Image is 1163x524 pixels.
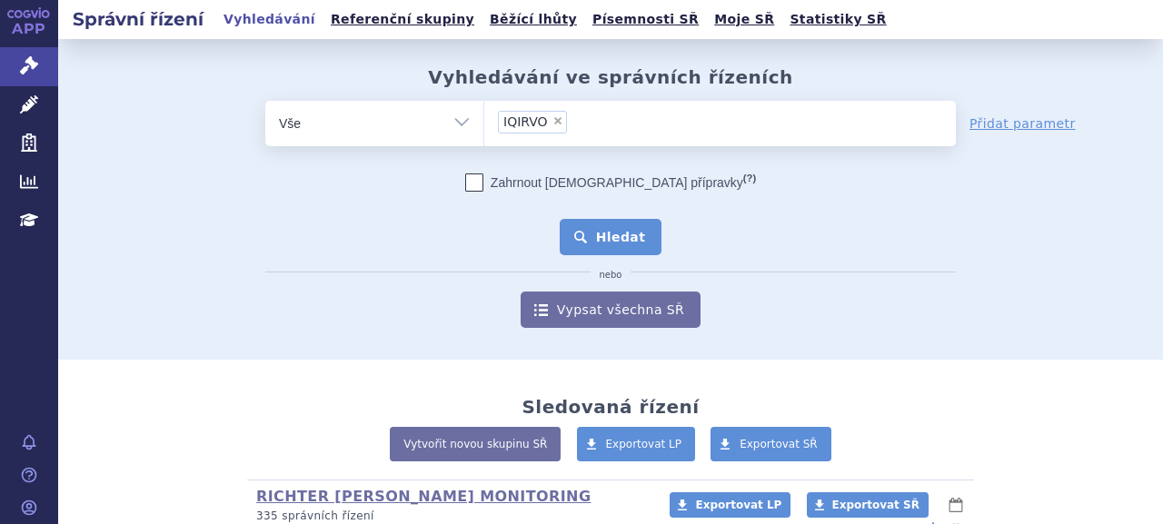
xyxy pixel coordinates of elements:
[58,6,218,32] h2: Správní řízení
[670,492,790,518] a: Exportovat LP
[587,7,704,32] a: Písemnosti SŘ
[711,427,831,461] a: Exportovat SŘ
[484,7,582,32] a: Běžící lhůty
[784,7,891,32] a: Statistiky SŘ
[695,499,781,511] span: Exportovat LP
[740,438,818,450] span: Exportovat SŘ
[832,499,919,511] span: Exportovat SŘ
[572,110,640,133] input: IQIRVO
[969,114,1076,133] a: Přidat parametr
[256,509,646,524] p: 335 správních řízení
[709,7,780,32] a: Moje SŘ
[465,173,756,192] label: Zahrnout [DEMOGRAPHIC_DATA] přípravky
[577,427,696,461] a: Exportovat LP
[560,219,662,255] button: Hledat
[325,7,480,32] a: Referenční skupiny
[552,115,563,126] span: ×
[606,438,682,450] span: Exportovat LP
[743,173,756,184] abbr: (?)
[522,396,699,418] h2: Sledovaná řízení
[428,66,793,88] h2: Vyhledávání ve správních řízeních
[218,7,321,32] a: Vyhledávání
[503,115,548,128] span: IQIRVO
[947,494,965,516] button: lhůty
[591,270,631,281] i: nebo
[521,292,701,328] a: Vypsat všechna SŘ
[256,488,591,505] a: RICHTER [PERSON_NAME] MONITORING
[807,492,929,518] a: Exportovat SŘ
[390,427,561,461] a: Vytvořit novou skupinu SŘ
